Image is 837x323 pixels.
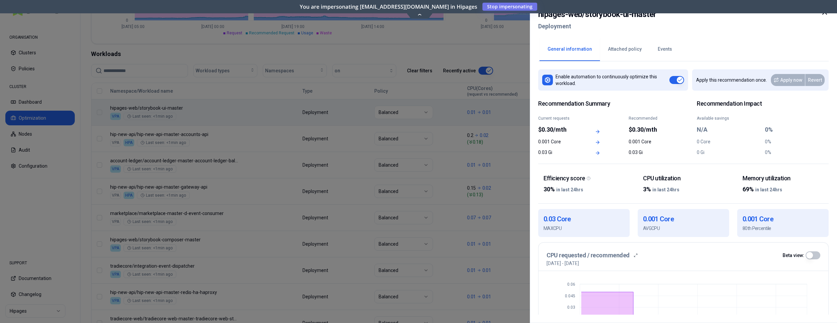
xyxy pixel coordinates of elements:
span: in last 24hrs [755,187,782,192]
span: in last 24hrs [652,187,679,192]
tspan: 0.045 [565,294,575,298]
div: N/A [697,125,761,134]
tspan: 0.03 [567,305,575,310]
div: 0.03 Gi [629,149,670,156]
button: Events [650,38,680,61]
span: in last 24hrs [556,187,583,192]
div: 3% [643,185,724,194]
div: $0.30/mth [629,125,670,134]
p: MAX CPU [544,225,624,232]
p: [DATE] - [DATE] [547,260,579,267]
span: Recommendation Summary [538,100,670,108]
div: Available savings [697,116,761,121]
div: Current requests [538,116,580,121]
div: 30% [544,185,624,194]
div: 0 Core [697,138,761,145]
div: $0.30/mth [538,125,580,134]
div: 0.001 Core [538,138,580,145]
button: General information [540,38,600,61]
div: Efficiency score [544,175,624,182]
div: 0% [765,138,829,145]
div: 0 Gi [697,149,761,156]
div: 0.03 Gi [538,149,580,156]
h1: 0.001 Core [643,214,724,224]
tspan: 0.06 [567,282,575,287]
label: Beta view: [783,253,804,258]
div: CPU utilization [643,175,724,182]
div: 0% [765,149,829,156]
p: Apply this recommendation once. [696,77,767,83]
h2: hipages-web / storybook-ui-master [538,8,656,20]
button: Attached policy [600,38,650,61]
h1: 0.03 Core [544,214,624,224]
div: 0.001 Core [629,138,670,145]
h2: Recommendation Impact [697,100,829,108]
div: Recommended [629,116,670,121]
p: 80th Percentile [743,225,823,232]
div: Memory utilization [743,175,823,182]
p: Enable automation to continuously optimize this workload. [556,73,669,87]
div: 0% [765,125,829,134]
h3: CPU requested / recommended [547,251,630,260]
div: 69% [743,185,823,194]
h1: 0.001 Core [743,214,823,224]
h2: Deployment [538,20,656,32]
p: AVG CPU [643,225,724,232]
